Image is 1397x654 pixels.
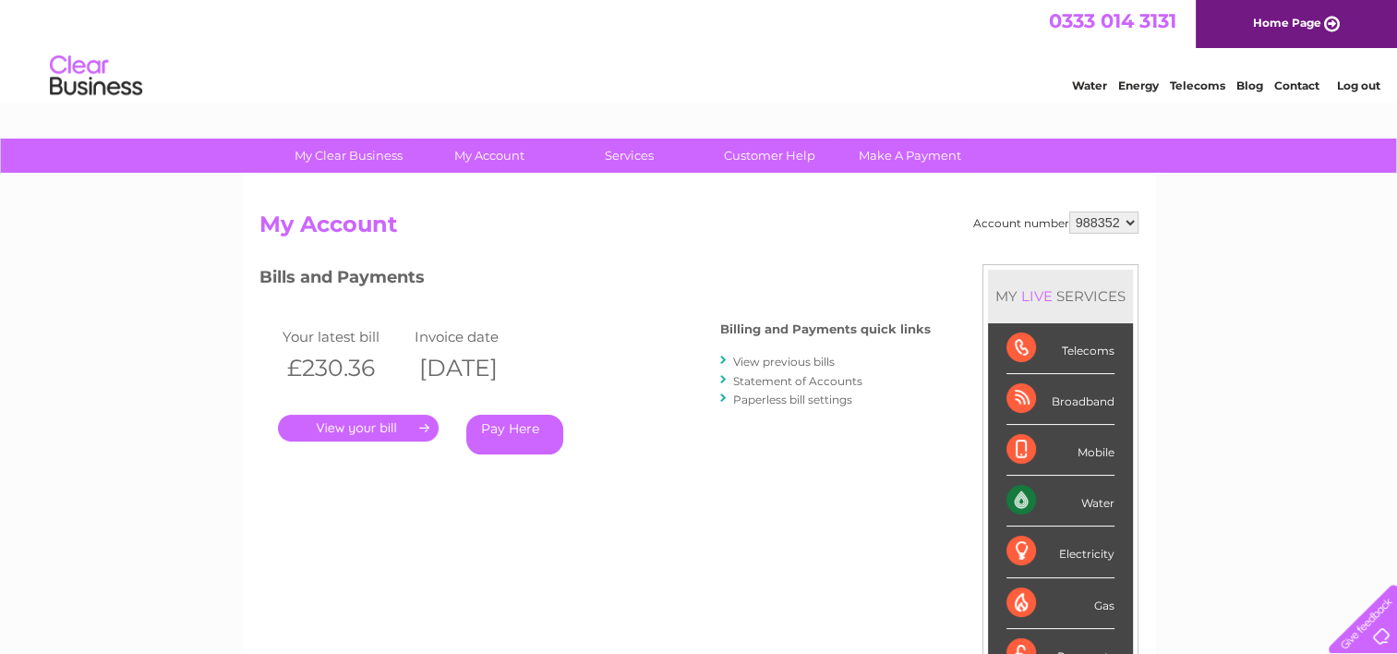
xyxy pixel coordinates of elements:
[259,264,931,297] h3: Bills and Payments
[1170,79,1225,92] a: Telecoms
[733,374,862,388] a: Statement of Accounts
[1072,79,1107,92] a: Water
[278,324,411,349] td: Your latest bill
[733,355,835,369] a: View previous bills
[49,48,143,104] img: logo.png
[733,393,852,406] a: Paperless bill settings
[1018,287,1056,305] div: LIVE
[1274,79,1319,92] a: Contact
[278,415,439,442] a: .
[720,322,931,336] h4: Billing and Payments quick links
[1006,527,1114,577] div: Electricity
[272,139,425,173] a: My Clear Business
[1118,79,1159,92] a: Energy
[259,212,1138,247] h2: My Account
[1049,9,1176,32] a: 0333 014 3131
[410,324,543,349] td: Invoice date
[553,139,705,173] a: Services
[1006,323,1114,374] div: Telecoms
[1006,578,1114,629] div: Gas
[693,139,846,173] a: Customer Help
[278,349,411,387] th: £230.36
[466,415,563,454] a: Pay Here
[413,139,565,173] a: My Account
[834,139,986,173] a: Make A Payment
[1006,476,1114,527] div: Water
[1006,425,1114,476] div: Mobile
[973,212,1138,234] div: Account number
[263,10,1136,90] div: Clear Business is a trading name of Verastar Limited (registered in [GEOGRAPHIC_DATA] No. 3667643...
[1006,374,1114,425] div: Broadband
[1336,79,1379,92] a: Log out
[988,270,1133,322] div: MY SERVICES
[1236,79,1263,92] a: Blog
[410,349,543,387] th: [DATE]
